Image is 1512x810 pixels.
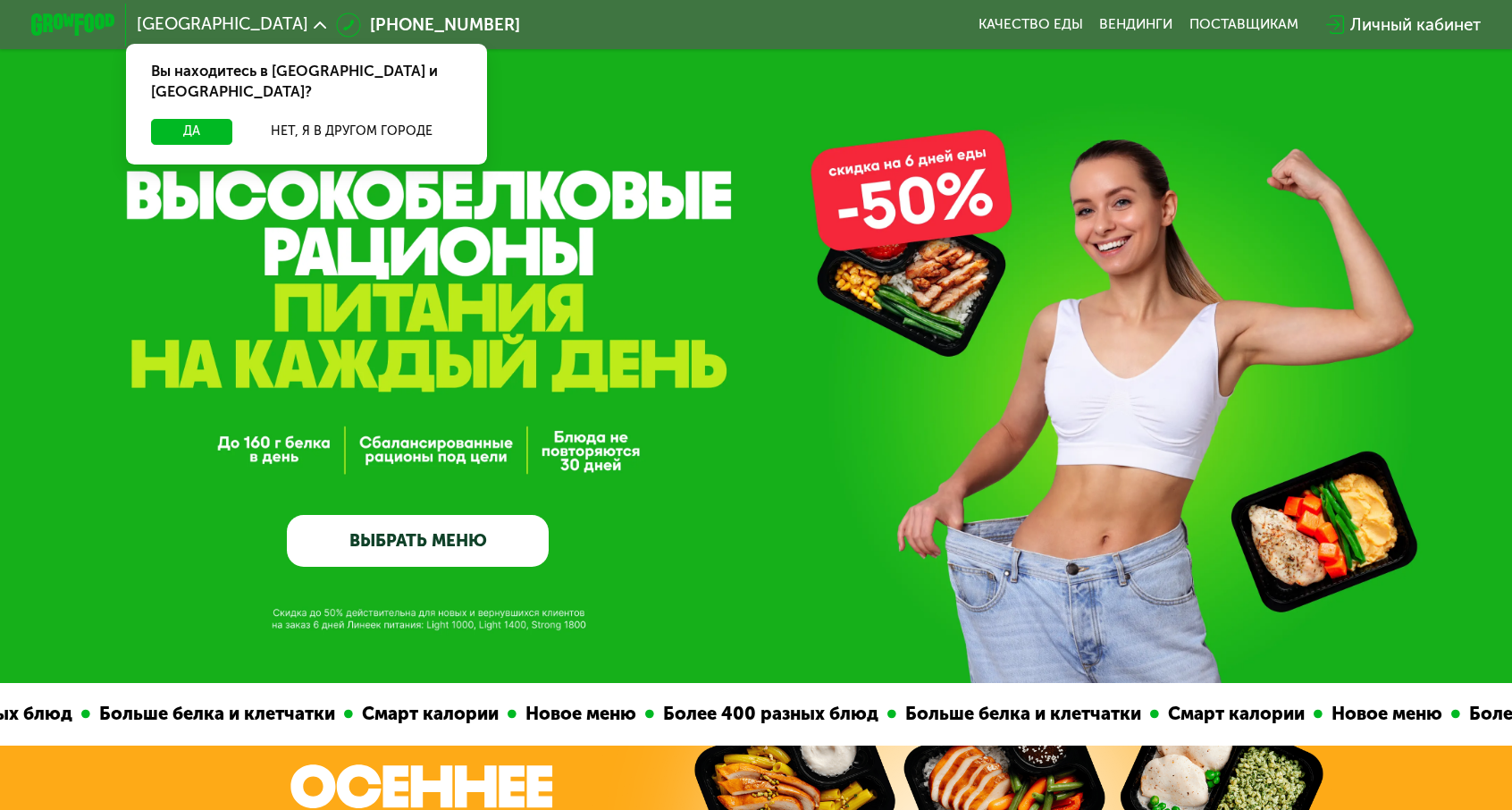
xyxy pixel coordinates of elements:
a: Вендинги [1099,16,1172,33]
a: ВЫБРАТЬ МЕНЮ [287,515,549,568]
a: [PHONE_NUMBER] [336,13,520,38]
div: Личный кабинет [1350,13,1481,38]
div: Новое меню [1079,700,1208,728]
div: Более 400 разных блюд [1217,700,1450,728]
button: Нет, я в другом городе [240,119,462,144]
div: Вы находитесь в [GEOGRAPHIC_DATA] и [GEOGRAPHIC_DATA]? [126,44,487,120]
div: Смарт калории [110,700,265,728]
div: поставщикам [1189,16,1298,33]
div: Смарт калории [916,700,1071,728]
button: Да [151,119,232,144]
div: Новое меню [273,700,402,728]
div: Более 400 разных блюд [411,700,644,728]
div: Больше белка и клетчатки [653,700,907,728]
a: Качество еды [979,16,1083,33]
span: [GEOGRAPHIC_DATA] [137,16,308,33]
